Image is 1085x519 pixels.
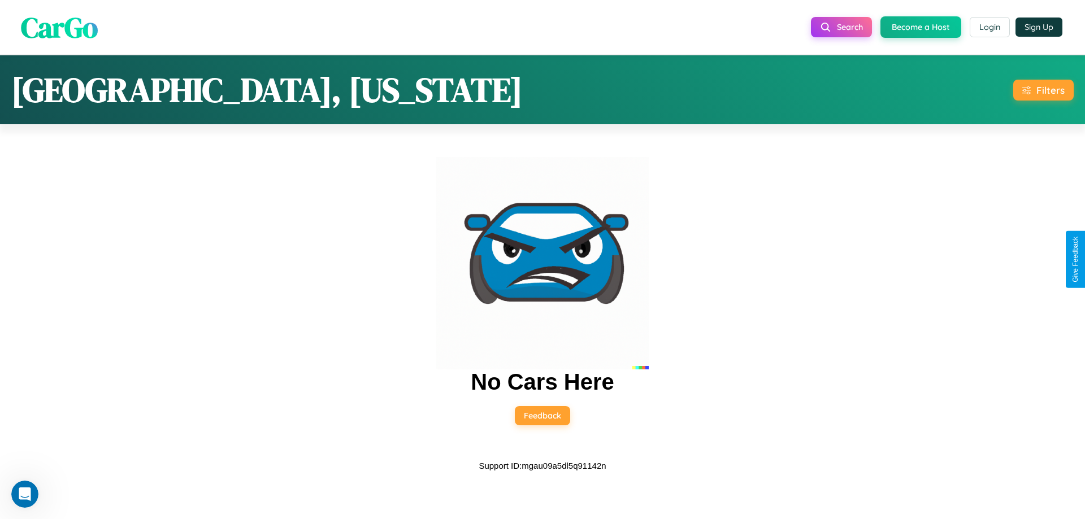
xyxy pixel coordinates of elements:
button: Filters [1013,80,1074,101]
iframe: Intercom live chat [11,481,38,508]
button: Sign Up [1015,18,1062,37]
img: car [436,157,649,369]
div: Give Feedback [1071,237,1079,282]
button: Search [811,17,872,37]
button: Become a Host [880,16,961,38]
h1: [GEOGRAPHIC_DATA], [US_STATE] [11,67,523,113]
span: Search [837,22,863,32]
p: Support ID: mgau09a5dl5q91142n [479,458,606,473]
span: CarGo [21,7,98,46]
button: Login [970,17,1010,37]
div: Filters [1036,84,1065,96]
h2: No Cars Here [471,369,614,395]
button: Feedback [515,406,570,425]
